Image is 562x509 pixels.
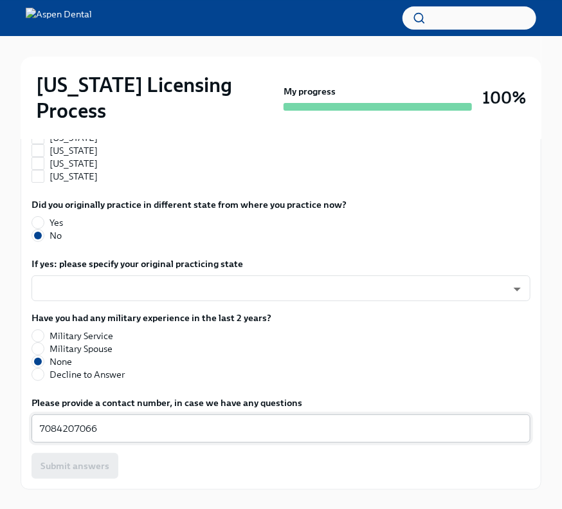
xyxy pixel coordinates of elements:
[32,396,530,409] label: Please provide a contact number, in case we have any questions
[50,157,98,170] span: [US_STATE]
[50,342,113,355] span: Military Spouse
[32,198,347,211] label: Did you originally practice in different state from where you practice now?
[50,329,113,342] span: Military Service
[50,144,98,157] span: [US_STATE]
[284,85,336,98] strong: My progress
[32,275,530,301] div: ​
[39,421,523,436] textarea: 7084207066
[36,72,278,124] h2: [US_STATE] Licensing Process
[482,86,526,109] h3: 100%
[50,216,63,229] span: Yes
[50,170,98,183] span: [US_STATE]
[50,229,62,242] span: No
[50,368,125,381] span: Decline to Answer
[50,355,72,368] span: None
[32,257,530,270] label: If yes: please specify your original practicing state
[26,8,92,28] img: Aspen Dental
[32,311,271,324] label: Have you had any military experience in the last 2 years?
